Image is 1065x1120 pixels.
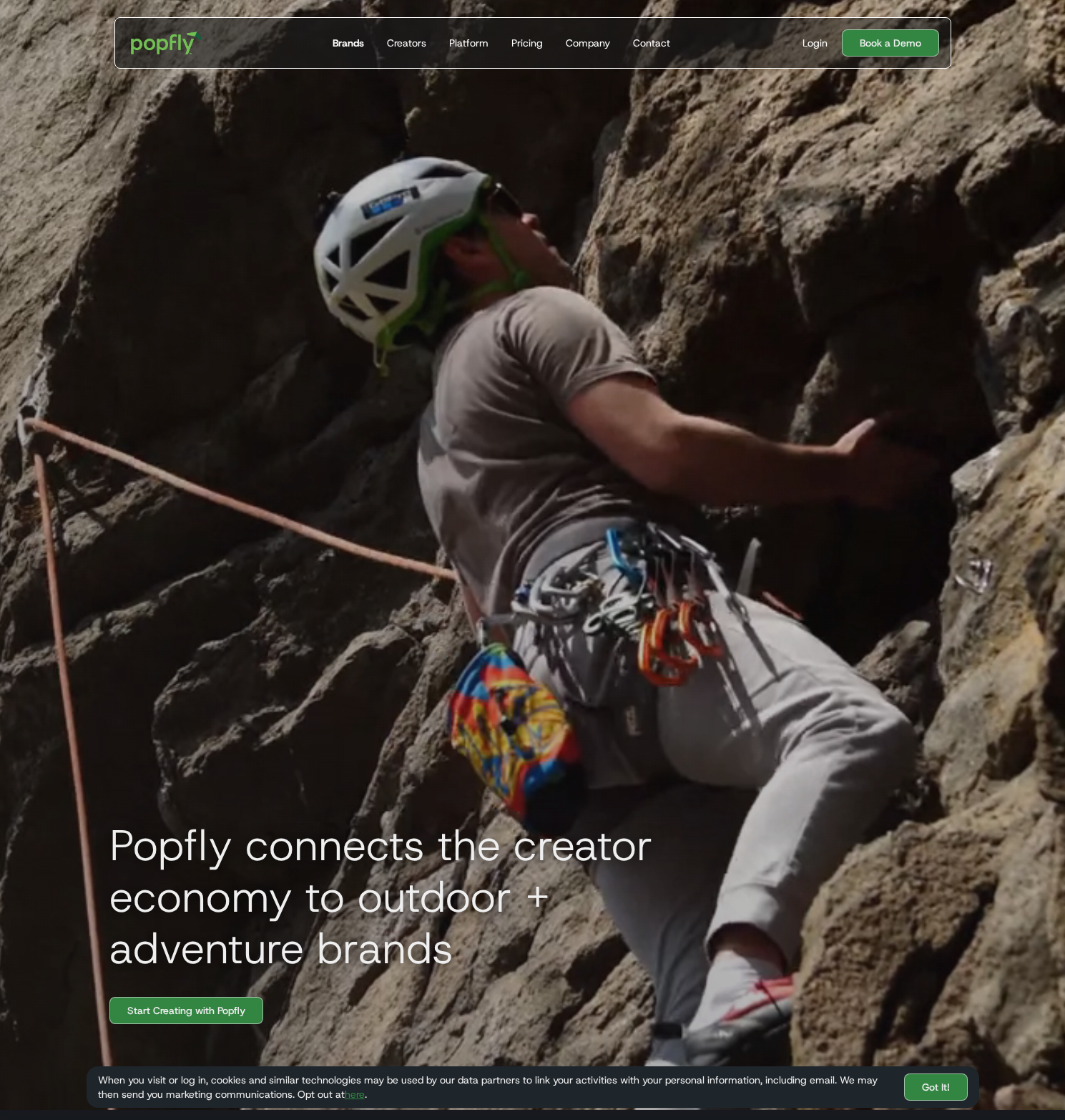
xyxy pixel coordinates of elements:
a: Platform [443,18,494,68]
a: Brands [327,18,370,68]
div: Pricing [511,36,543,50]
div: Login [803,36,828,50]
a: Start Creating with Popfly [109,997,263,1024]
a: Contact [627,18,676,68]
a: Creators [381,18,432,68]
div: Platform [449,36,489,50]
div: Company [566,36,610,50]
a: Book a Demo [842,29,939,57]
a: home [121,21,213,64]
a: Company [560,18,616,68]
div: Brands [333,36,364,50]
a: Login [797,36,833,50]
a: Pricing [506,18,549,68]
div: Contact [633,36,670,50]
a: Got It! [904,1073,968,1101]
h1: Popfly connects the creator economy to outdoor + adventure brands [98,819,742,974]
div: Creators [387,36,426,50]
a: here [345,1088,365,1101]
div: When you visit or log in, cookies and similar technologies may be used by our data partners to li... [98,1073,893,1101]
